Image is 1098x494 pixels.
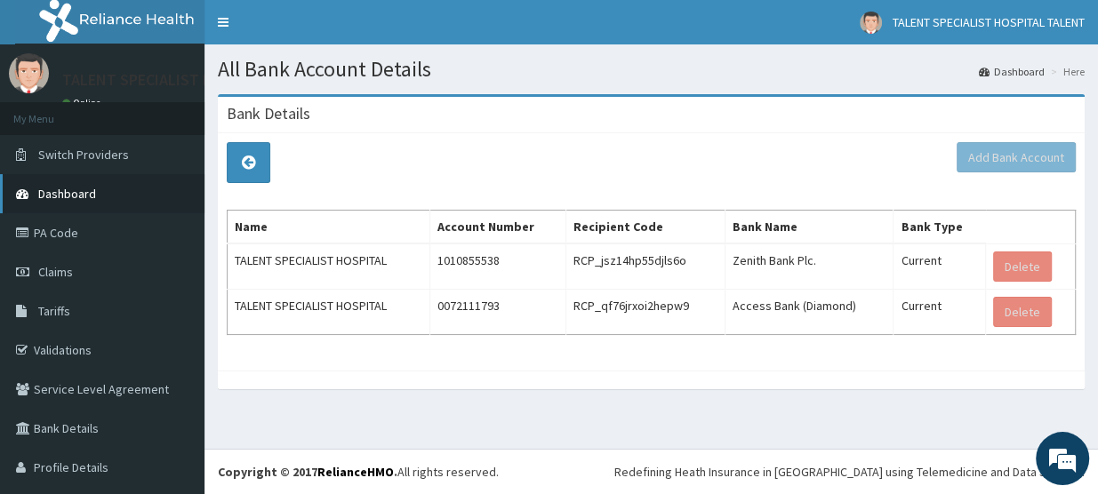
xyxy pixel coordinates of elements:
[566,211,725,244] th: Recipient Code
[227,106,310,122] h3: Bank Details
[893,14,1085,30] span: TALENT SPECIALIST HOSPITAL TALENT
[228,289,430,334] td: TALENT SPECIALIST HOSPITAL
[204,449,1098,494] footer: All rights reserved.
[725,211,893,244] th: Bank Name
[860,12,882,34] img: User Image
[894,289,986,334] td: Current
[38,147,129,163] span: Switch Providers
[38,186,96,202] span: Dashboard
[62,97,105,109] a: Online
[62,72,330,88] p: TALENT SPECIALIST HOSPITAL TALENT
[979,64,1045,79] a: Dashboard
[614,463,1085,481] div: Redefining Heath Insurance in [GEOGRAPHIC_DATA] using Telemedicine and Data Science!
[894,211,986,244] th: Bank Type
[9,53,49,93] img: User Image
[957,142,1076,172] button: Add Bank Account
[993,251,1052,282] button: Delete
[894,243,986,289] td: Current
[1046,64,1085,79] li: Here
[725,243,893,289] td: Zenith Bank Plc.
[566,289,725,334] td: RCP_qf76jrxoi2hepw9
[430,243,566,289] td: 1010855538
[38,264,73,280] span: Claims
[228,243,430,289] td: TALENT SPECIALIST HOSPITAL
[317,464,394,480] a: RelianceHMO
[218,464,397,480] strong: Copyright © 2017 .
[430,211,566,244] th: Account Number
[566,243,725,289] td: RCP_jsz14hp55djls6o
[218,58,1085,81] h1: All Bank Account Details
[430,289,566,334] td: 0072111793
[228,211,430,244] th: Name
[725,289,893,334] td: Access Bank (Diamond)
[993,297,1052,327] button: Delete
[38,303,70,319] span: Tariffs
